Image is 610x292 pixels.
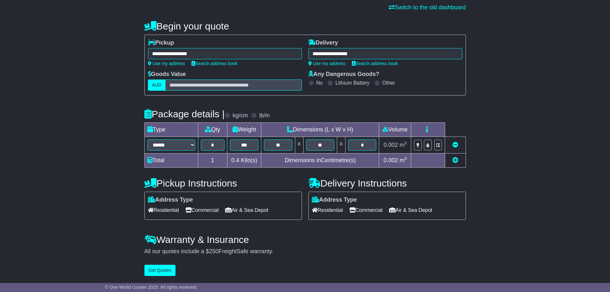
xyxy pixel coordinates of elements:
label: AUD [148,79,166,91]
td: Dimensions (L x W x H) [261,123,379,137]
span: 0.002 [384,157,398,163]
h4: Begin your quote [144,21,466,31]
label: kg/cm [232,112,248,119]
label: Goods Value [148,71,186,78]
label: Address Type [148,196,193,204]
td: Total [144,154,198,168]
h4: Pickup Instructions [144,178,302,188]
td: Kilo(s) [227,154,261,168]
span: m [400,157,407,163]
label: Pickup [148,39,174,46]
label: Delivery [308,39,338,46]
div: All our quotes include a $ FreightSafe warranty. [144,248,466,255]
span: Commercial [185,205,219,215]
td: Volume [379,123,411,137]
span: Air & Sea Depot [389,205,432,215]
span: 0.002 [384,142,398,148]
td: Weight [227,123,261,137]
span: 250 [209,248,219,254]
td: x [337,137,346,154]
span: Residential [312,205,343,215]
h4: Package details | [144,109,225,119]
a: Remove this item [452,142,458,148]
span: 0.4 [231,157,239,163]
span: Commercial [349,205,383,215]
span: Residential [148,205,179,215]
label: lb/in [259,112,270,119]
label: Any Dangerous Goods? [308,71,379,78]
sup: 3 [404,156,407,161]
label: No [316,80,323,86]
h4: Delivery Instructions [308,178,466,188]
button: Get Quotes [144,265,176,276]
label: Lithium Battery [335,80,370,86]
span: m [400,142,407,148]
sup: 3 [404,141,407,146]
h4: Warranty & Insurance [144,234,466,245]
label: Address Type [312,196,357,204]
td: Type [144,123,198,137]
a: Search address book [191,61,238,66]
a: Search address book [352,61,398,66]
td: x [295,137,303,154]
a: Use my address [308,61,346,66]
td: Qty [198,123,227,137]
a: Switch to the old dashboard [389,4,466,11]
a: Add new item [452,157,458,163]
label: Other [382,80,395,86]
td: 1 [198,154,227,168]
td: Dimensions in Centimetre(s) [261,154,379,168]
span: © One World Courier 2025. All rights reserved. [105,285,198,290]
a: Use my address [148,61,185,66]
span: Air & Sea Depot [225,205,268,215]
